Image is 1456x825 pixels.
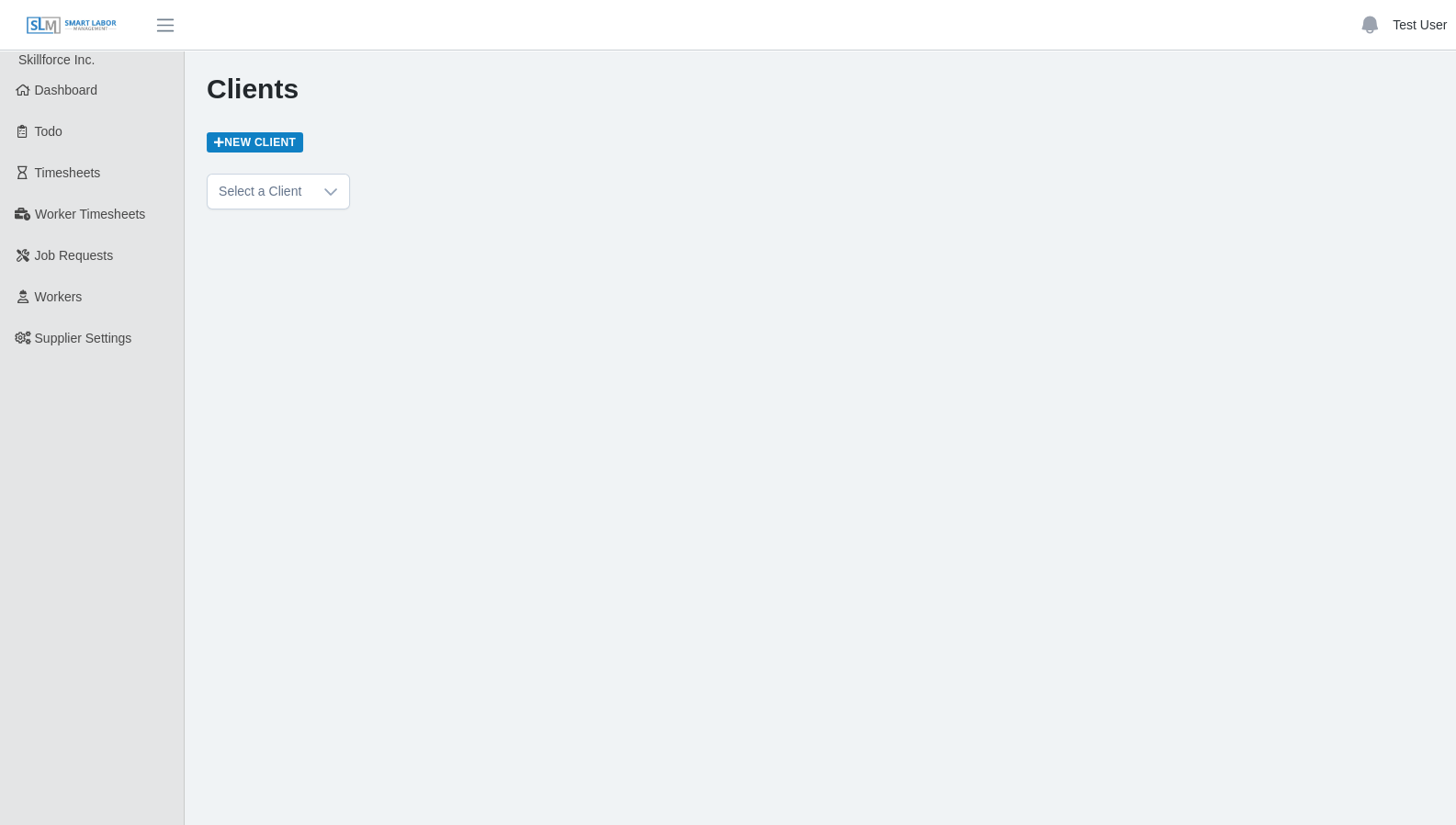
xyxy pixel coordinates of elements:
[208,175,312,209] span: Select a Client
[35,124,62,139] span: Todo
[35,248,114,263] span: Job Requests
[1393,16,1447,35] a: Test User
[26,16,118,36] img: SLM Logo
[35,207,145,221] span: Worker Timesheets
[207,73,1434,106] h1: Clients
[35,165,101,180] span: Timesheets
[35,289,83,304] span: Workers
[35,83,98,97] span: Dashboard
[35,331,132,345] span: Supplier Settings
[207,132,303,153] a: New Client
[18,52,95,67] span: Skillforce Inc.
